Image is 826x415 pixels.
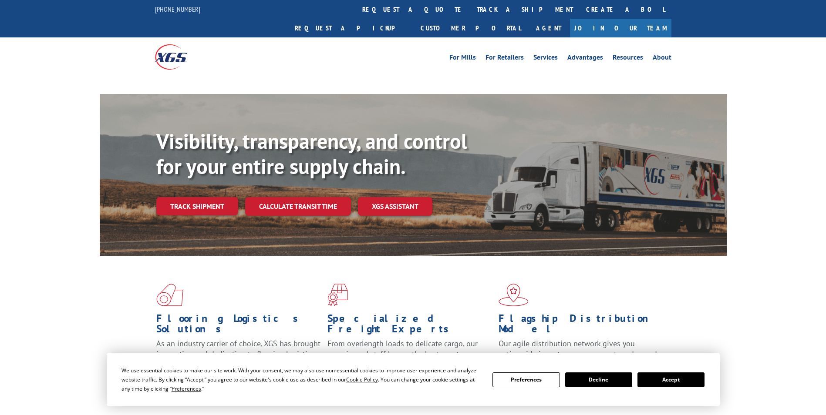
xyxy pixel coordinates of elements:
a: [PHONE_NUMBER] [155,5,200,13]
a: Calculate transit time [245,197,351,216]
span: Cookie Policy [346,376,378,383]
a: Track shipment [156,197,238,215]
div: We use essential cookies to make our site work. With your consent, we may also use non-essential ... [121,366,482,393]
span: As an industry carrier of choice, XGS has brought innovation and dedication to flooring logistics... [156,338,320,369]
img: xgs-icon-focused-on-flooring-red [327,284,348,306]
a: Join Our Team [570,19,671,37]
span: Preferences [172,385,201,392]
button: Preferences [492,372,560,387]
a: Resources [613,54,643,64]
img: xgs-icon-flagship-distribution-model-red [499,284,529,306]
button: Accept [637,372,705,387]
a: Customer Portal [414,19,527,37]
a: About [653,54,671,64]
a: Request a pickup [288,19,414,37]
a: Advantages [567,54,603,64]
p: From overlength loads to delicate cargo, our experienced staff knows the best way to move your fr... [327,338,492,377]
a: For Retailers [485,54,524,64]
h1: Specialized Freight Experts [327,313,492,338]
div: Cookie Consent Prompt [107,353,720,406]
a: For Mills [449,54,476,64]
h1: Flooring Logistics Solutions [156,313,321,338]
b: Visibility, transparency, and control for your entire supply chain. [156,127,467,180]
a: Agent [527,19,570,37]
img: xgs-icon-total-supply-chain-intelligence-red [156,284,183,306]
a: Services [533,54,558,64]
span: Our agile distribution network gives you nationwide inventory management on demand. [499,338,659,359]
h1: Flagship Distribution Model [499,313,663,338]
a: XGS ASSISTANT [358,197,432,216]
button: Decline [565,372,632,387]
